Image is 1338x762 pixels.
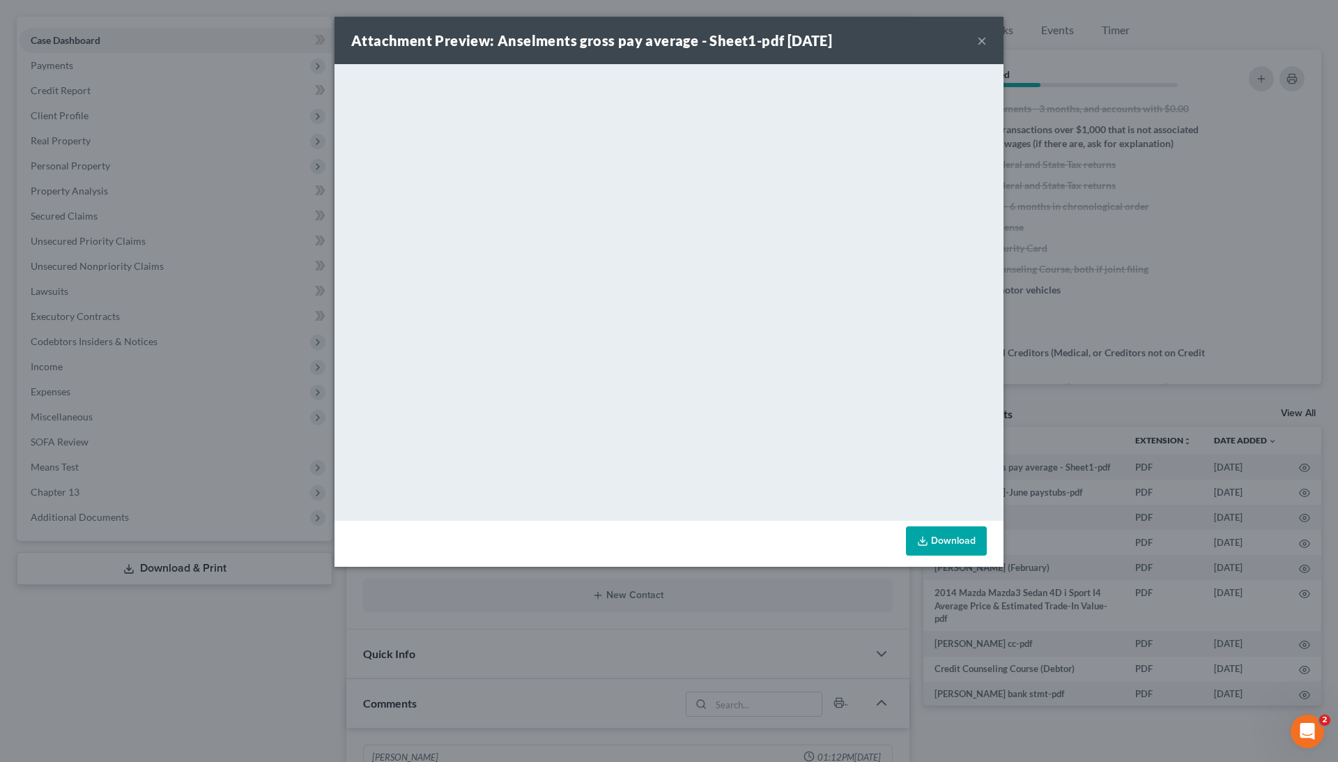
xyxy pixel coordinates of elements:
[1291,715,1324,748] iframe: Intercom live chat
[906,526,987,556] a: Download
[334,64,1003,517] iframe: <object ng-attr-data='[URL][DOMAIN_NAME]' type='application/pdf' width='100%' height='650px'></ob...
[351,32,832,49] strong: Attachment Preview: Anselments gross pay average - Sheet1-pdf [DATE]
[977,32,987,49] button: ×
[1319,715,1330,726] span: 2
